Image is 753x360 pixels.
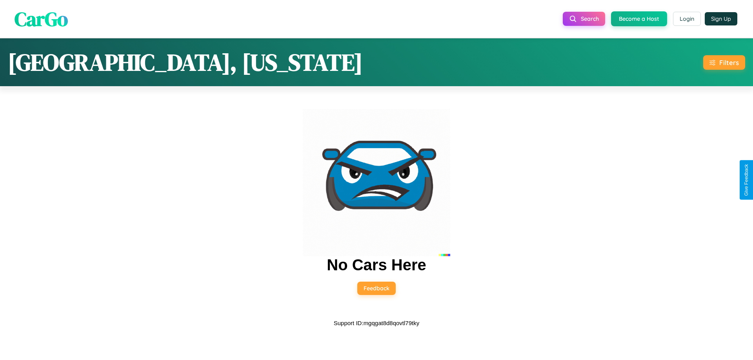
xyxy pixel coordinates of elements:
p: Support ID: mgqgat8d8qovtl79tky [334,318,419,328]
button: Sign Up [705,12,737,25]
h1: [GEOGRAPHIC_DATA], [US_STATE] [8,46,363,78]
span: Search [581,15,599,22]
div: Give Feedback [744,164,749,196]
div: Filters [719,58,739,67]
img: car [303,109,450,256]
button: Search [563,12,605,26]
button: Feedback [357,282,396,295]
button: Become a Host [611,11,667,26]
button: Login [673,12,701,26]
span: CarGo [15,5,68,32]
button: Filters [703,55,745,70]
h2: No Cars Here [327,256,426,274]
